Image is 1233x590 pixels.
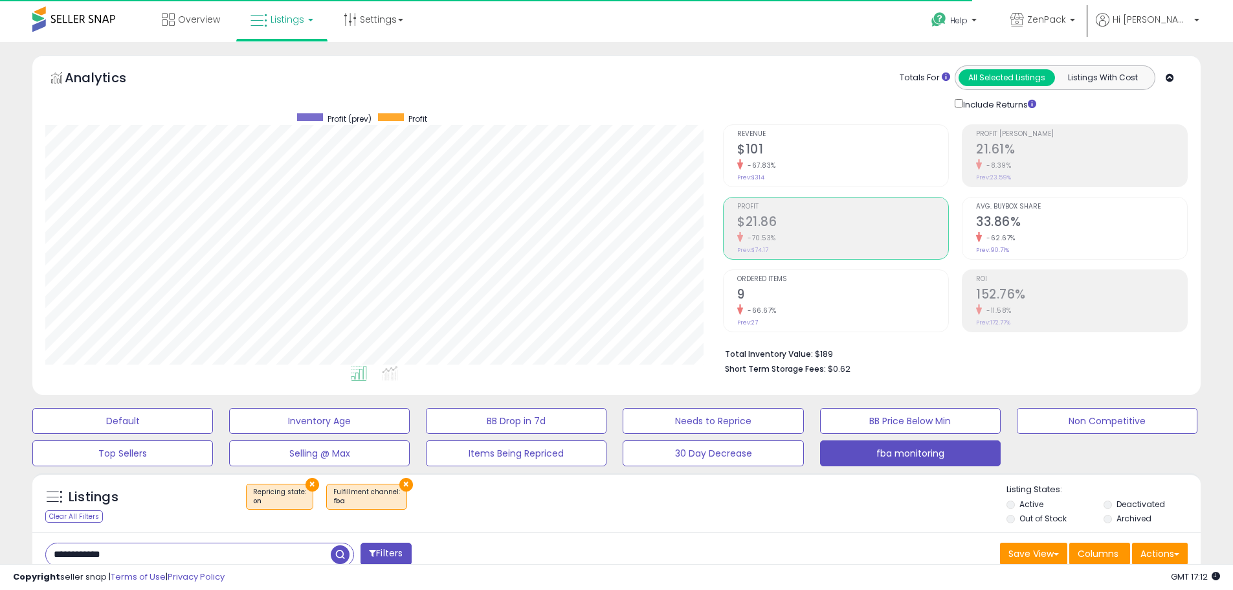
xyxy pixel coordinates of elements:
[921,2,990,42] a: Help
[1116,499,1165,510] label: Deactivated
[976,142,1187,159] h2: 21.61%
[69,488,118,506] h5: Listings
[1096,13,1199,42] a: Hi [PERSON_NAME]
[13,571,60,583] strong: Copyright
[1113,13,1190,26] span: Hi [PERSON_NAME]
[178,13,220,26] span: Overview
[976,203,1187,210] span: Avg. Buybox Share
[976,276,1187,283] span: ROI
[328,113,372,124] span: Profit (prev)
[1054,69,1151,86] button: Listings With Cost
[743,306,777,315] small: -66.67%
[976,319,1010,326] small: Prev: 172.77%
[13,571,225,584] div: seller snap | |
[623,440,803,466] button: 30 Day Decrease
[1171,571,1220,583] span: 2025-08-11 17:12 GMT
[253,497,306,506] div: on
[426,408,606,434] button: BB Drop in 7d
[305,478,319,492] button: ×
[976,131,1187,138] span: Profit [PERSON_NAME]
[982,233,1016,243] small: -62.67%
[737,287,948,304] h2: 9
[737,142,948,159] h2: $101
[1019,513,1067,524] label: Out of Stock
[1000,543,1067,565] button: Save View
[111,571,166,583] a: Terms of Use
[333,497,400,506] div: fba
[737,276,948,283] span: Ordered Items
[229,440,410,466] button: Selling @ Max
[65,69,151,90] h5: Analytics
[725,345,1178,361] li: $189
[743,233,776,243] small: -70.53%
[976,246,1009,254] small: Prev: 90.71%
[828,363,850,375] span: $0.62
[1116,513,1151,524] label: Archived
[737,319,758,326] small: Prev: 27
[1019,499,1043,510] label: Active
[1027,13,1066,26] span: ZenPack
[931,12,947,28] i: Get Help
[737,214,948,232] h2: $21.86
[725,348,813,359] b: Total Inventory Value:
[253,487,306,506] span: Repricing state :
[737,203,948,210] span: Profit
[976,287,1187,304] h2: 152.76%
[976,174,1011,181] small: Prev: 23.59%
[408,113,427,124] span: Profit
[168,571,225,583] a: Privacy Policy
[361,543,411,565] button: Filters
[1006,484,1201,496] p: Listing States:
[1069,543,1130,565] button: Columns
[976,214,1187,232] h2: 33.86%
[820,408,1001,434] button: BB Price Below Min
[229,408,410,434] button: Inventory Age
[959,69,1055,86] button: All Selected Listings
[945,96,1052,111] div: Include Returns
[623,408,803,434] button: Needs to Reprice
[426,440,606,466] button: Items Being Repriced
[271,13,304,26] span: Listings
[1078,547,1118,560] span: Columns
[820,440,1001,466] button: fba monitoring
[737,246,768,254] small: Prev: $74.17
[333,487,400,506] span: Fulfillment channel :
[743,161,776,170] small: -67.83%
[32,440,213,466] button: Top Sellers
[1017,408,1197,434] button: Non Competitive
[737,174,764,181] small: Prev: $314
[32,408,213,434] button: Default
[1132,543,1188,565] button: Actions
[982,161,1011,170] small: -8.39%
[982,306,1012,315] small: -11.58%
[725,363,826,374] b: Short Term Storage Fees:
[737,131,948,138] span: Revenue
[900,72,950,84] div: Totals For
[950,15,968,26] span: Help
[399,478,413,492] button: ×
[45,510,103,523] div: Clear All Filters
